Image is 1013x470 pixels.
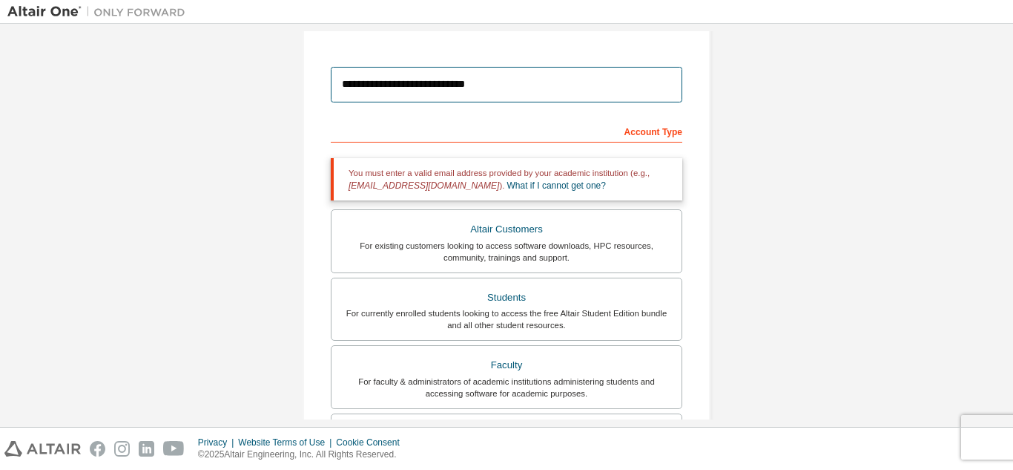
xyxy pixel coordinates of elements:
div: For currently enrolled students looking to access the free Altair Student Edition bundle and all ... [340,307,673,331]
div: For faculty & administrators of academic institutions administering students and accessing softwa... [340,376,673,399]
span: [EMAIL_ADDRESS][DOMAIN_NAME] [349,180,499,191]
div: Website Terms of Use [238,437,336,448]
div: Privacy [198,437,238,448]
img: linkedin.svg [139,441,154,457]
div: Cookie Consent [336,437,408,448]
div: For existing customers looking to access software downloads, HPC resources, community, trainings ... [340,240,673,264]
img: altair_logo.svg [4,441,81,457]
img: youtube.svg [163,441,185,457]
img: Altair One [7,4,193,19]
img: facebook.svg [90,441,105,457]
img: instagram.svg [114,441,130,457]
div: You must enter a valid email address provided by your academic institution (e.g., ). [331,158,682,200]
div: Faculty [340,355,673,376]
div: Students [340,287,673,308]
div: Altair Customers [340,219,673,240]
div: Account Type [331,119,682,143]
p: © 2025 Altair Engineering, Inc. All Rights Reserved. [198,448,409,461]
a: What if I cannot get one? [507,180,606,191]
